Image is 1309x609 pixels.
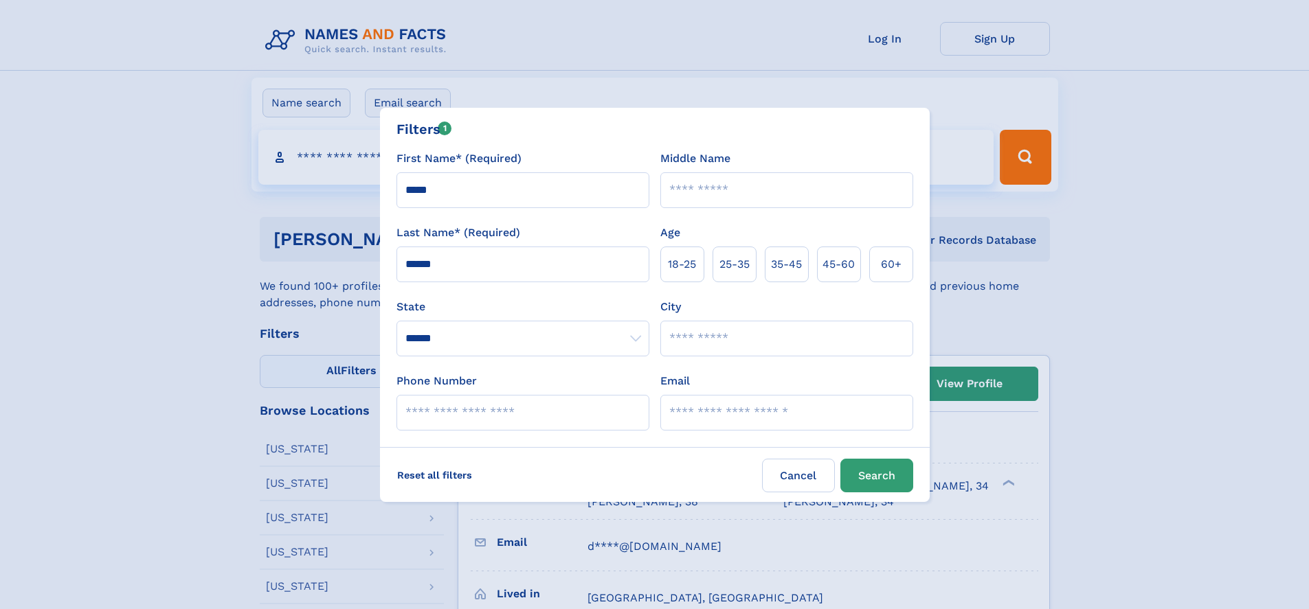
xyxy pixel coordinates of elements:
label: First Name* (Required) [396,150,522,167]
div: Filters [396,119,452,139]
label: Reset all filters [388,459,481,492]
span: 25‑35 [719,256,750,273]
span: 35‑45 [771,256,802,273]
span: 18‑25 [668,256,696,273]
span: 45‑60 [823,256,855,273]
label: Email [660,373,690,389]
label: Phone Number [396,373,477,389]
label: Middle Name [660,150,730,167]
label: Cancel [762,459,835,492]
label: Last Name* (Required) [396,225,520,241]
label: Age [660,225,680,241]
label: State [396,299,649,315]
button: Search [840,459,913,492]
span: 60+ [881,256,902,273]
label: City [660,299,681,315]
